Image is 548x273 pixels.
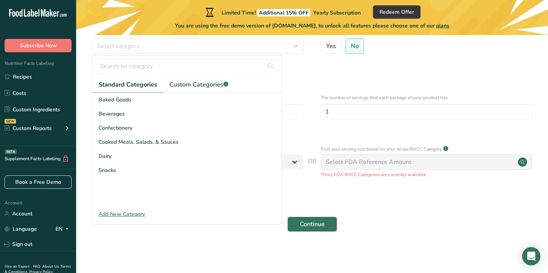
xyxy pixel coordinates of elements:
span: Yearly Subscription [313,9,361,16]
input: Search for category [96,59,279,74]
span: Standard Categories [99,80,157,89]
span: Yes [326,42,336,50]
span: Continue [300,220,325,229]
span: Cooked Meals, Salads, & Sauces [99,138,178,146]
span: Subscribe Now [20,42,57,50]
span: Select category [97,42,140,51]
button: Subscribe Now [5,39,72,52]
a: Language [5,222,37,236]
button: Continue [287,217,337,232]
span: Beverages [99,110,125,118]
div: Open Intercom Messenger [522,247,540,265]
span: Confectionery [99,124,132,132]
div: Add New Category [92,210,282,218]
a: Book a Free Demo [5,175,72,189]
div: EN [56,225,72,234]
span: You are using the free demo version of [DOMAIN_NAME], to unlock all features please choose one of... [175,22,449,30]
div: Select FDA Reference Amount [326,157,411,167]
span: No [351,42,359,50]
span: plans [436,22,449,29]
span: Snacks [99,166,116,174]
div: Limited Time! [204,8,361,17]
p: Find your serving size based on your recipe RACC Category [321,146,442,153]
div: BETA [5,149,17,154]
button: Redeem Offer [373,5,421,19]
div: Custom Reports [5,124,52,132]
button: Select category [92,39,303,54]
span: Additional 15% OFF [257,9,310,16]
span: OR [308,157,317,178]
p: The number of servings that each package of your product has. [321,94,532,101]
a: FAQ . [33,264,42,269]
a: Hire an Expert . [5,264,32,269]
span: Redeem Offer [379,8,414,16]
span: Dairy [99,152,112,160]
a: About Us . [42,264,61,269]
div: NEW [5,119,16,124]
p: *Only FDA RACC Categories are currently available [321,171,532,178]
span: Custom Categories [169,80,228,89]
span: Baked Goods [99,96,131,104]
